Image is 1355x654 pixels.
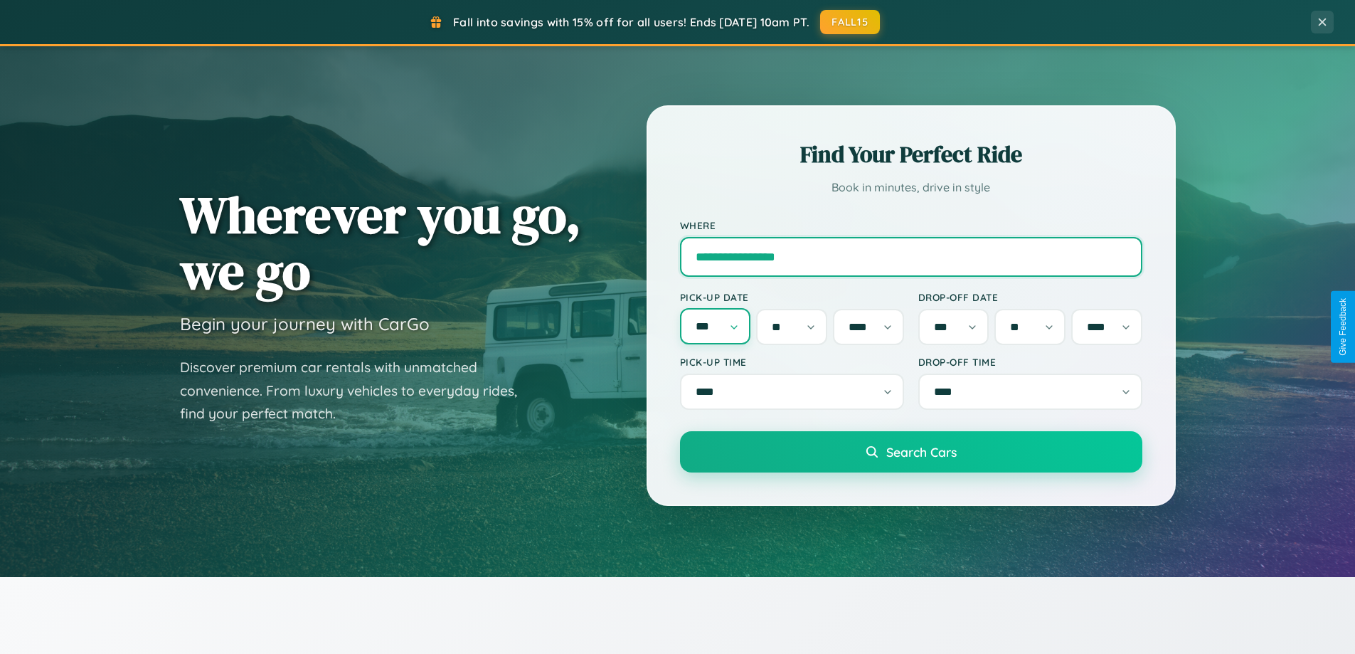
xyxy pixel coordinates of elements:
[886,444,957,460] span: Search Cars
[180,186,581,299] h1: Wherever you go, we go
[680,219,1142,231] label: Where
[180,356,536,426] p: Discover premium car rentals with unmatched convenience. From luxury vehicles to everyday rides, ...
[680,291,904,303] label: Pick-up Date
[180,313,430,334] h3: Begin your journey with CarGo
[453,15,809,29] span: Fall into savings with 15% off for all users! Ends [DATE] 10am PT.
[1338,298,1348,356] div: Give Feedback
[918,356,1142,368] label: Drop-off Time
[680,177,1142,198] p: Book in minutes, drive in style
[680,431,1142,473] button: Search Cars
[680,356,904,368] label: Pick-up Time
[918,291,1142,303] label: Drop-off Date
[680,139,1142,170] h2: Find Your Perfect Ride
[820,10,880,34] button: FALL15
